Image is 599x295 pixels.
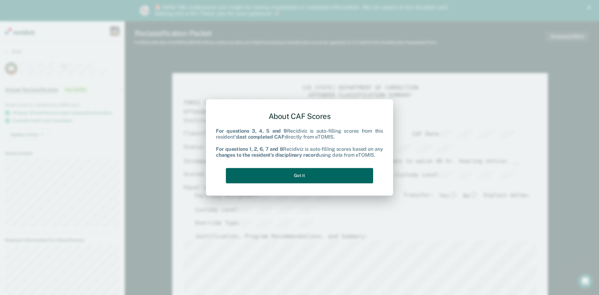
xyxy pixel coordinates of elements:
[238,134,284,140] b: last completed CAF
[216,146,283,152] b: For questions 1, 2, 6, 7 and 8
[226,168,373,183] button: Got it
[216,152,319,158] b: changes to the resident's disciplinary record
[140,6,150,16] img: Profile image for Kim
[216,107,383,126] div: About CAF Scores
[155,4,449,17] div: 🚨 Hello! We understand you might be seeing mislabeled or outdated information. We are aware of th...
[216,128,287,134] b: For questions 3, 4, 5 and 9
[216,128,383,158] div: Recidiviz is auto-filling scores from this resident's directly from eTOMIS. Recidiviz is auto-fil...
[587,6,593,9] div: Close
